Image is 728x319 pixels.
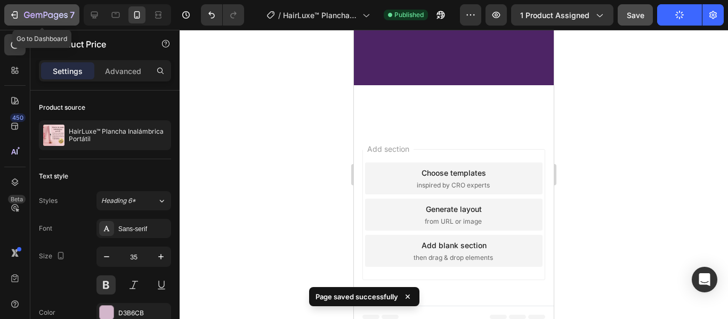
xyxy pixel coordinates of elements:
span: 1 product assigned [520,10,589,21]
div: Size [39,249,67,264]
span: Heading 6* [101,196,136,206]
iframe: Design area [354,30,554,319]
button: 7 [4,4,79,26]
div: Font [39,224,52,233]
img: product feature img [43,125,64,146]
button: Heading 6* [96,191,171,210]
div: Open Intercom Messenger [692,267,717,292]
p: Page saved successfully [316,291,398,302]
div: Beta [8,195,26,203]
div: 450 [10,113,26,122]
div: Sans-serif [118,224,168,234]
button: 1 product assigned [511,4,613,26]
span: HairLuxe™ Plancha Inalámbrica Portátil [283,10,358,21]
p: Settings [53,66,83,77]
button: Save [618,4,653,26]
p: Product Price [52,38,142,51]
p: HairLuxe™ Plancha Inalámbrica Portátil [69,128,167,143]
div: Styles [39,196,58,206]
span: Save [627,11,644,20]
p: 7 [70,9,75,21]
div: Product source [39,103,85,112]
div: Text style [39,171,68,181]
div: Color [39,308,55,317]
span: Published [394,10,424,20]
p: Advanced [105,66,141,77]
div: D3B6CB [118,308,168,318]
span: / [278,10,281,21]
div: Undo/Redo [201,4,244,26]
